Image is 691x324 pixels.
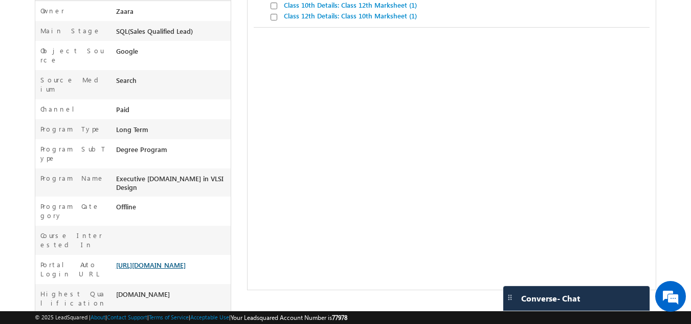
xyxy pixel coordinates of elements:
span: Zaara [116,7,133,15]
a: [URL][DOMAIN_NAME] [116,261,186,269]
em: Start Chat [139,251,186,265]
a: Terms of Service [149,314,189,320]
div: Chat with us now [53,54,172,67]
label: Main Stage [40,26,101,35]
label: Course Interested In [40,231,106,249]
div: Paid [114,104,231,119]
div: SQL(Sales Qualified Lead) [114,26,231,40]
label: Highest Qualification [40,289,106,308]
a: Contact Support [107,314,147,320]
div: Search [114,75,231,90]
label: Program Name [40,174,104,183]
label: Portal Auto Login URL [40,260,106,278]
div: Executive [DOMAIN_NAME] in VLSI Design [114,174,231,197]
span: © 2025 LeadSquared | | | | | [35,313,347,322]
a: About [91,314,105,320]
div: [DOMAIN_NAME] [114,289,231,304]
img: d_60004797649_company_0_60004797649 [17,54,43,67]
span: Your Leadsquared Account Number is [231,314,347,321]
img: carter-drag [506,293,514,301]
a: Class 12th Details: Class 10th Marksheet (1) [284,11,417,20]
label: Channel [40,104,82,114]
span: 77978 [332,314,347,321]
div: Long Term [114,124,231,139]
label: Program Category [40,202,106,220]
div: Google [114,46,231,60]
div: Minimize live chat window [168,5,192,30]
a: Acceptable Use [190,314,229,320]
a: Class 10th Details: Class 12th Marksheet (1) [284,1,417,9]
span: Converse - Chat [521,294,580,303]
label: Source Medium [40,75,106,94]
label: Program SubType [40,144,106,163]
label: Program Type [40,124,101,134]
div: Degree Program [114,144,231,159]
div: Offline [114,202,231,216]
label: Object Source [40,46,106,64]
textarea: Type your message and hit 'Enter' [13,95,187,243]
label: Owner [40,6,64,15]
